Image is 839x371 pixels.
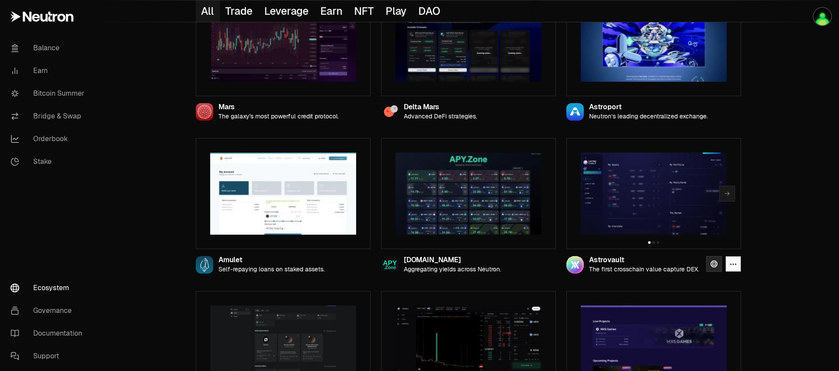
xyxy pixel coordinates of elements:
a: Support [3,345,94,368]
img: Amulet preview image [210,153,356,235]
a: Stake [3,150,94,173]
a: Documentation [3,322,94,345]
button: All [196,0,220,22]
img: Astrovault preview image [581,153,727,235]
a: Bridge & Swap [3,105,94,128]
a: Balance [3,37,94,59]
div: Astrovault [589,257,699,264]
div: Delta Mars [404,104,477,111]
button: Trade [220,0,259,22]
div: Mars [218,104,339,111]
img: Chris [814,8,831,25]
a: Earn [3,59,94,82]
p: Self-repaying loans on staked assets. [218,266,325,273]
a: Governance [3,299,94,322]
div: [DOMAIN_NAME] [404,257,501,264]
p: Neutron’s leading decentralized exchange. [589,113,708,120]
div: Amulet [218,257,325,264]
button: Leverage [259,0,315,22]
a: Ecosystem [3,277,94,299]
a: Orderbook [3,128,94,150]
p: The galaxy's most powerful credit protocol. [218,113,339,120]
img: Apy.Zone preview image [395,153,541,235]
a: Bitcoin Summer [3,82,94,105]
p: The first crosschain value capture DEX. [589,266,699,273]
div: Astroport [589,104,708,111]
button: NFT [349,0,381,22]
p: Aggregating yields across Neutron. [404,266,501,273]
button: Earn [315,0,349,22]
button: DAO [413,0,447,22]
button: Play [380,0,413,22]
p: Advanced DeFi strategies. [404,113,477,120]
